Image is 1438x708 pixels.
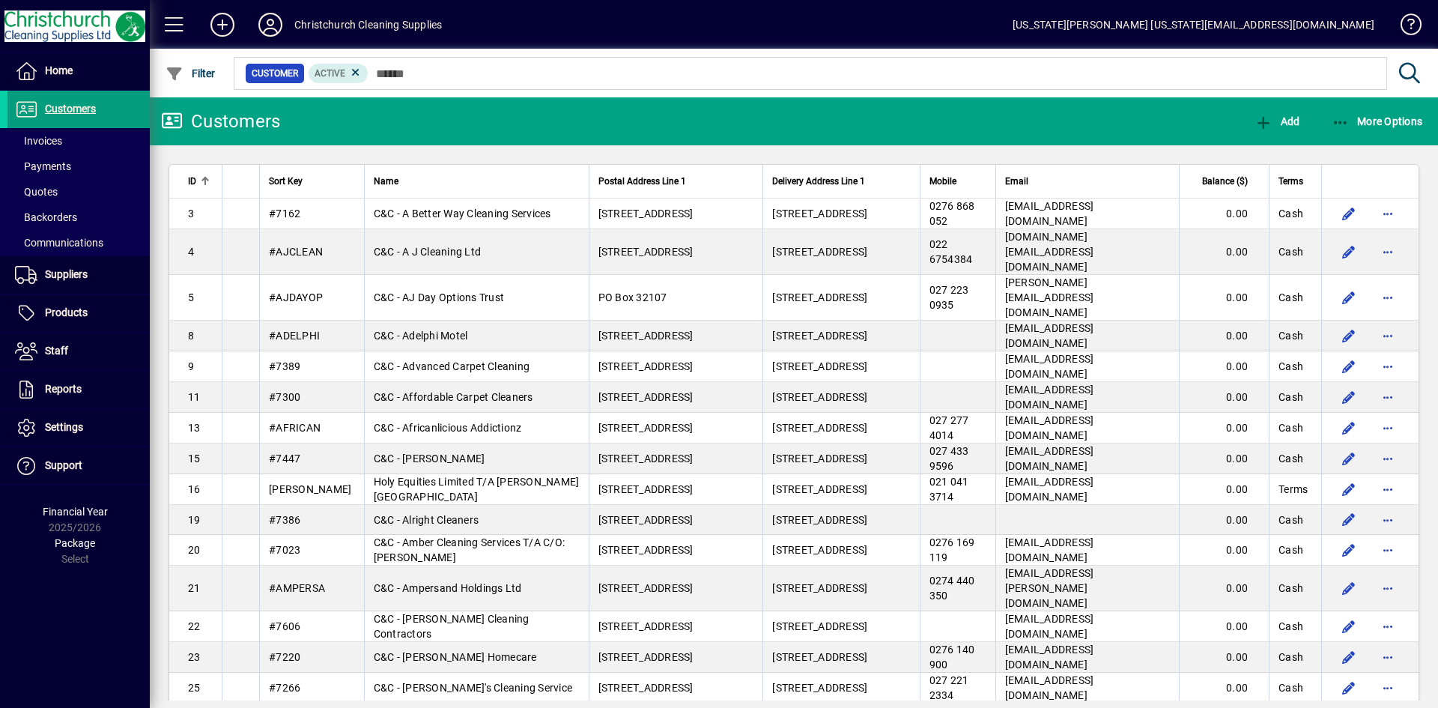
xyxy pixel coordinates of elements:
span: [STREET_ADDRESS] [598,208,694,220]
span: Suppliers [45,268,88,280]
button: Edit [1337,645,1361,669]
span: Active [315,68,345,79]
mat-chip: Activation Status: Active [309,64,368,83]
button: More options [1376,576,1400,600]
div: Name [374,173,580,190]
button: More options [1376,447,1400,471]
button: Profile [246,11,294,38]
button: Edit [1337,538,1361,562]
span: [EMAIL_ADDRESS][DOMAIN_NAME] [1005,353,1094,380]
span: Cash [1278,390,1303,405]
span: C&C - A J Cleaning Ltd [374,246,482,258]
span: Reports [45,383,82,395]
span: Postal Address Line 1 [598,173,686,190]
span: 0276 868 052 [929,200,975,227]
span: Cash [1278,512,1303,527]
span: 0276 140 900 [929,644,975,671]
span: Cash [1278,581,1303,596]
button: More options [1376,354,1400,378]
span: Home [45,64,73,76]
span: 022 6754384 [929,238,973,265]
span: C&C - Ampersand Holdings Ltd [374,582,522,594]
td: 0.00 [1179,474,1269,505]
div: Customers [161,109,280,133]
span: Support [45,459,82,471]
button: More options [1376,676,1400,700]
span: [EMAIL_ADDRESS][DOMAIN_NAME] [1005,445,1094,472]
span: C&C - [PERSON_NAME] Homecare [374,651,537,663]
span: Cash [1278,650,1303,665]
a: Suppliers [7,256,150,294]
span: 027 221 2334 [929,674,969,701]
span: Cash [1278,451,1303,466]
a: Home [7,52,150,90]
button: More Options [1328,108,1427,135]
span: Holy Equities Limited T/A [PERSON_NAME][GEOGRAPHIC_DATA] [374,476,580,503]
span: Filter [166,67,216,79]
td: 0.00 [1179,505,1269,535]
span: [STREET_ADDRESS] [772,682,867,694]
span: Name [374,173,398,190]
span: [EMAIL_ADDRESS][DOMAIN_NAME] [1005,674,1094,701]
span: C&C - [PERSON_NAME] Cleaning Contractors [374,613,530,640]
span: [STREET_ADDRESS] [598,330,694,342]
span: C&C - Affordable Carpet Cleaners [374,391,533,403]
td: 0.00 [1179,566,1269,611]
span: Delivery Address Line 1 [772,173,865,190]
a: Knowledge Base [1389,3,1419,52]
span: [STREET_ADDRESS] [772,360,867,372]
span: 25 [188,682,201,694]
button: More options [1376,614,1400,638]
span: [EMAIL_ADDRESS][DOMAIN_NAME] [1005,613,1094,640]
span: Customers [45,103,96,115]
div: Christchurch Cleaning Supplies [294,13,442,37]
span: 23 [188,651,201,663]
button: Edit [1337,354,1361,378]
button: More options [1376,202,1400,226]
button: Edit [1337,508,1361,532]
span: Terms [1278,173,1303,190]
span: 21 [188,582,201,594]
td: 0.00 [1179,321,1269,351]
td: 0.00 [1179,229,1269,275]
span: [PERSON_NAME] [269,483,351,495]
button: Add [1251,108,1303,135]
span: [EMAIL_ADDRESS][PERSON_NAME][DOMAIN_NAME] [1005,567,1094,609]
span: [EMAIL_ADDRESS][DOMAIN_NAME] [1005,200,1094,227]
span: #7162 [269,208,300,220]
td: 0.00 [1179,611,1269,642]
span: [DOMAIN_NAME][EMAIL_ADDRESS][DOMAIN_NAME] [1005,231,1094,273]
button: Edit [1337,447,1361,471]
a: Products [7,294,150,332]
span: Cash [1278,619,1303,634]
div: Mobile [929,173,986,190]
button: Edit [1337,240,1361,264]
span: [STREET_ADDRESS] [772,208,867,220]
span: C&C - Amber Cleaning Services T/A C/O: [PERSON_NAME] [374,536,565,563]
span: [STREET_ADDRESS] [598,582,694,594]
span: Staff [45,345,68,357]
span: #7300 [269,391,300,403]
span: Cash [1278,359,1303,374]
td: 0.00 [1179,642,1269,673]
button: Edit [1337,614,1361,638]
button: More options [1376,240,1400,264]
span: Invoices [15,135,62,147]
span: Settings [45,421,83,433]
span: Cash [1278,542,1303,557]
span: 20 [188,544,201,556]
span: #AMPERSA [269,582,325,594]
span: 9 [188,360,194,372]
span: #7386 [269,514,300,526]
span: #ADELPHI [269,330,320,342]
span: [STREET_ADDRESS] [772,483,867,495]
a: Communications [7,230,150,255]
button: Edit [1337,576,1361,600]
a: Support [7,447,150,485]
a: Quotes [7,179,150,205]
button: Edit [1337,324,1361,348]
span: 027 277 4014 [929,414,969,441]
td: 0.00 [1179,535,1269,566]
span: C&C - A Better Way Cleaning Services [374,208,551,220]
button: Filter [162,60,219,87]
